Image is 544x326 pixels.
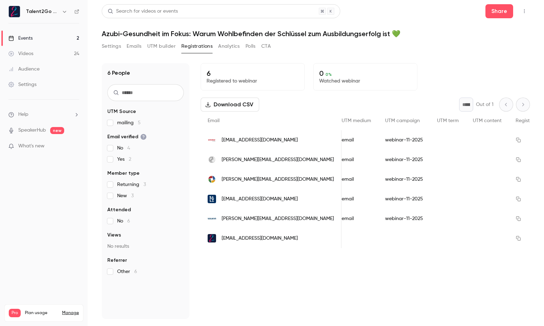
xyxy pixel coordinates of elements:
span: UTM Source [107,108,136,115]
p: Out of 1 [476,101,493,108]
span: New [117,192,134,199]
h6: Talent2Go GmbH [26,8,59,15]
span: UTM content [473,118,502,123]
p: 0 [319,69,411,78]
div: Search for videos or events [108,8,178,15]
h1: 6 People [107,69,130,77]
span: 2 [129,157,131,162]
span: Member type [107,170,140,177]
button: Polls [246,41,256,52]
li: help-dropdown-opener [8,111,79,118]
div: Events [8,35,33,42]
a: SpeakerHub [18,127,46,134]
span: Returning [117,181,146,188]
span: Help [18,111,28,118]
span: Pro [9,309,21,317]
iframe: Noticeable Trigger [71,143,79,149]
span: 6 [134,269,137,274]
button: CTA [261,41,271,52]
button: Registrations [181,41,213,52]
div: webinar-11-2025 [378,150,430,169]
div: Videos [8,50,33,57]
div: webinar-11-2025 [378,130,430,150]
p: No results [107,243,184,250]
div: Settings [8,81,36,88]
div: webinar-11-2025 [378,189,430,209]
p: Registered to webinar [207,78,299,85]
div: email [335,189,378,209]
span: [PERSON_NAME][EMAIL_ADDRESS][DOMAIN_NAME] [222,176,334,183]
div: webinar-11-2025 [378,169,430,189]
button: Analytics [218,41,240,52]
span: 4 [127,146,130,151]
span: Views [107,232,121,239]
span: Yes [117,156,131,163]
span: UTM term [437,118,459,123]
img: salzwerke.de [208,195,216,203]
img: swp-potsdam.de [208,175,216,184]
span: 3 [131,193,134,198]
div: email [335,130,378,150]
span: No [117,145,130,152]
img: Talent2Go GmbH [9,6,20,17]
span: 3 [143,182,146,187]
p: 6 [207,69,299,78]
span: [PERSON_NAME][EMAIL_ADDRESS][DOMAIN_NAME] [222,215,334,222]
span: UTM medium [342,118,371,123]
span: Plan usage [25,310,58,316]
span: Email [208,118,220,123]
button: Settings [102,41,121,52]
div: email [335,209,378,228]
button: Share [485,4,513,18]
div: email [335,150,378,169]
span: 0 % [325,72,332,77]
span: [EMAIL_ADDRESS][DOMAIN_NAME] [222,235,298,242]
a: Manage [62,310,79,316]
span: Attended [107,206,131,213]
p: Watched webinar [319,78,411,85]
img: schreiner-group.com [208,136,216,144]
h1: Azubi-Gesundheit im Fokus: Warum Wohlbefinden der Schlüssel zum Ausbildungserfolg ist 💚 [102,29,530,38]
section: facet-groups [107,108,184,275]
span: UTM campaign [385,118,420,123]
div: Audience [8,66,40,73]
span: What's new [18,142,45,150]
span: mailing [117,119,141,126]
span: 6 [127,219,130,224]
div: email [335,169,378,189]
span: Email verified [107,133,147,140]
span: [EMAIL_ADDRESS][DOMAIN_NAME] [222,137,298,144]
img: bi.mpg.de [208,155,216,164]
span: No [117,218,130,225]
span: [EMAIL_ADDRESS][DOMAIN_NAME] [222,195,298,203]
span: Referrer [107,257,127,264]
button: UTM builder [147,41,176,52]
button: Download CSV [201,98,259,112]
span: Other [117,268,137,275]
span: 5 [138,120,141,125]
img: vulkan.com [208,214,216,223]
img: talent2go.de [208,234,216,242]
span: [PERSON_NAME][EMAIL_ADDRESS][DOMAIN_NAME] [222,156,334,164]
button: Emails [127,41,141,52]
span: new [50,127,64,134]
div: webinar-11-2025 [378,209,430,228]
